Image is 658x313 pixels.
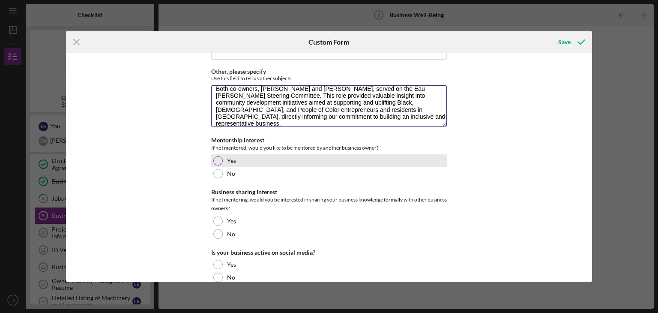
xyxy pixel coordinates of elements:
button: Save [550,33,592,51]
div: If not mentoring, would you be interested in sharing your business knowledge formally with other ... [211,196,447,213]
label: Other, please specify [211,68,266,75]
label: No [227,231,235,238]
label: No [227,274,235,281]
div: If not mentored, would you like to be mentored by another business owner? [211,144,447,152]
div: Mentorship interest [211,137,447,144]
label: Yes [227,261,236,268]
div: Save [558,33,571,51]
label: Yes [227,218,236,225]
textarea: Both co-owners, [PERSON_NAME] and [PERSON_NAME], served on the Eau [PERSON_NAME] Steering Committ... [211,85,447,126]
label: No [227,170,235,177]
div: Use this field to tell us other subjects [211,75,447,81]
label: Yes [227,157,236,164]
h6: Custom Form [308,38,349,46]
div: Business sharing interest [211,189,447,196]
div: Is your business active on social media? [211,249,447,256]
